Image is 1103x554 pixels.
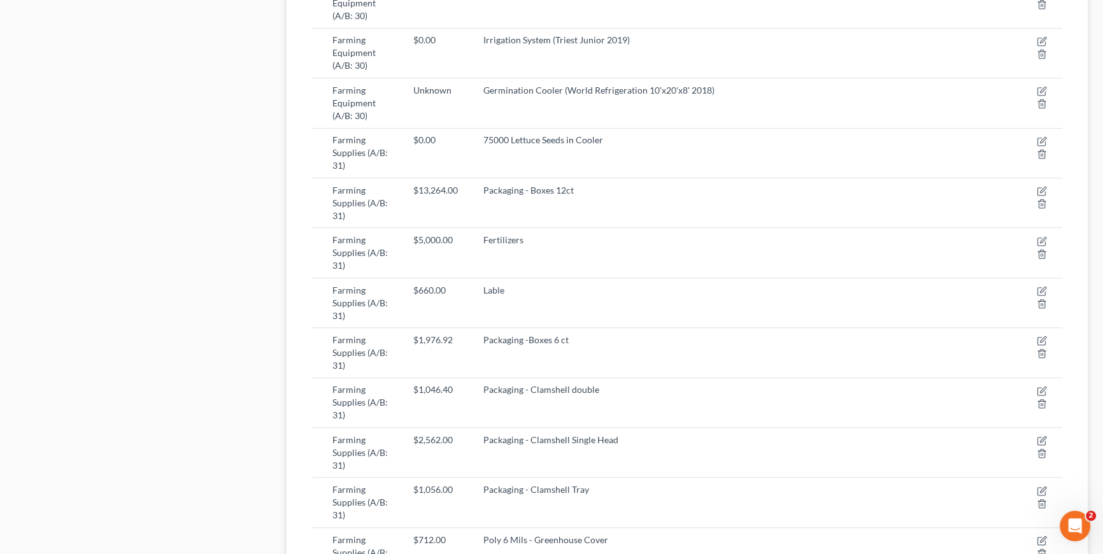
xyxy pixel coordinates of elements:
span: $2,562.00 [413,434,453,445]
span: $1,976.92 [413,334,453,345]
span: Germination Cooler (World Refrigeration 10'x20'x8' 2018) [483,85,715,96]
span: Lable [483,285,504,295]
span: $0.00 [413,34,436,45]
span: $1,046.40 [413,384,453,395]
span: $660.00 [413,285,446,295]
span: Farming Equipment (A/B: 30) [332,85,376,121]
span: Fertilizers [483,234,523,245]
span: Packaging - Boxes 12ct [483,185,574,195]
span: Farming Supplies (A/B: 31) [332,334,388,371]
span: Farming Supplies (A/B: 31) [332,484,388,520]
span: $5,000.00 [413,234,453,245]
span: 2 [1086,511,1096,521]
span: Farming Supplies (A/B: 31) [332,384,388,420]
span: $0.00 [413,134,436,145]
span: Packaging -Boxes 6 ct [483,334,569,345]
span: Farming Supplies (A/B: 31) [332,234,388,271]
span: Packaging - Clamshell Tray [483,484,589,495]
span: Packaging - Clamshell double [483,384,599,395]
span: $13,264.00 [413,185,458,195]
span: Farming Supplies (A/B: 31) [332,134,388,171]
span: 75000 Lettuce Seeds in Cooler [483,134,603,145]
iframe: Intercom live chat [1060,511,1090,541]
span: $1,056.00 [413,484,453,495]
span: Farming Supplies (A/B: 31) [332,185,388,221]
span: Poly 6 Mils - Greenhouse Cover [483,534,608,545]
span: Packaging - Clamshell Single Head [483,434,618,445]
span: Unknown [413,85,452,96]
span: Farming Supplies (A/B: 31) [332,434,388,471]
span: $712.00 [413,534,446,545]
span: Farming Supplies (A/B: 31) [332,285,388,321]
span: Irrigation System (Triest Junior 2019) [483,34,630,45]
span: Farming Equipment (A/B: 30) [332,34,376,71]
